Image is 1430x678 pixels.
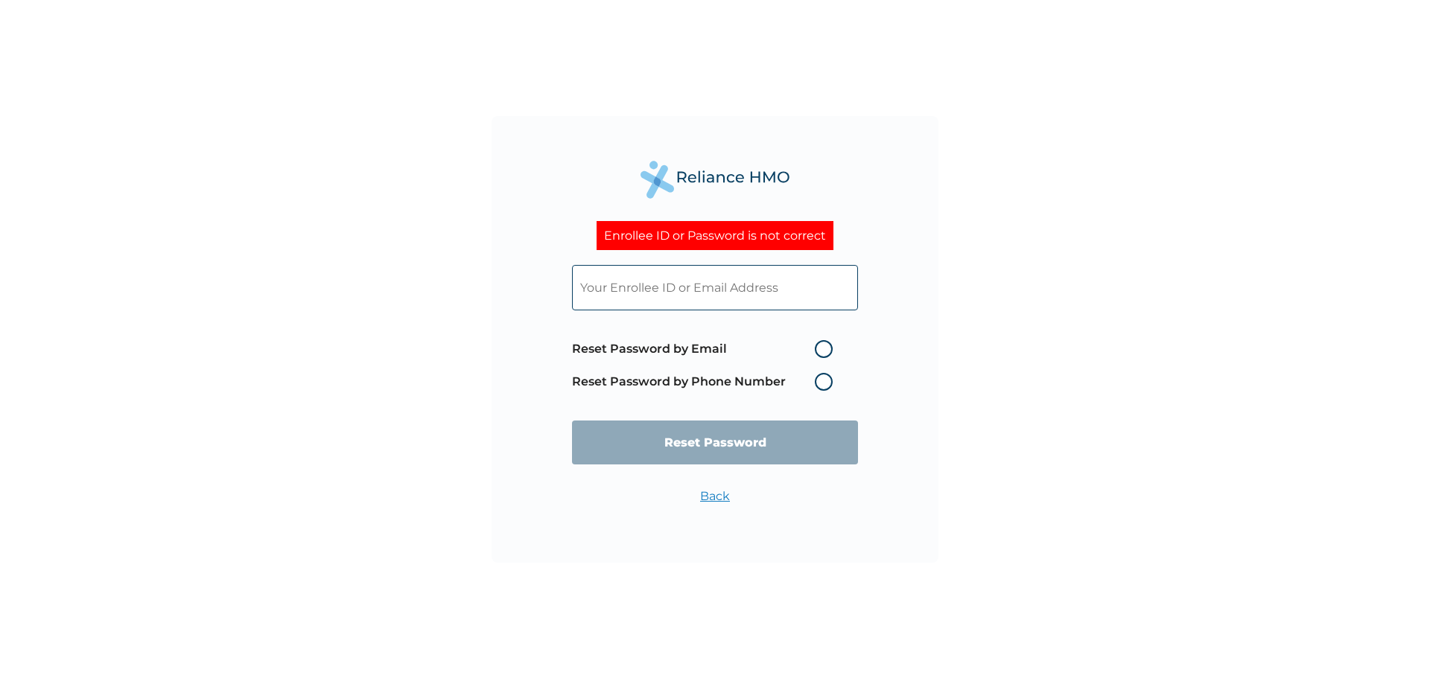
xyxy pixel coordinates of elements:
[572,373,840,391] label: Reset Password by Phone Number
[572,340,840,358] label: Reset Password by Email
[641,161,789,199] img: Reliance Health's Logo
[572,420,858,464] input: Reset Password
[597,221,833,250] div: Enrollee ID or Password is not correct
[572,333,840,398] span: Password reset method
[700,489,730,503] a: Back
[572,265,858,310] input: Your Enrollee ID or Email Address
